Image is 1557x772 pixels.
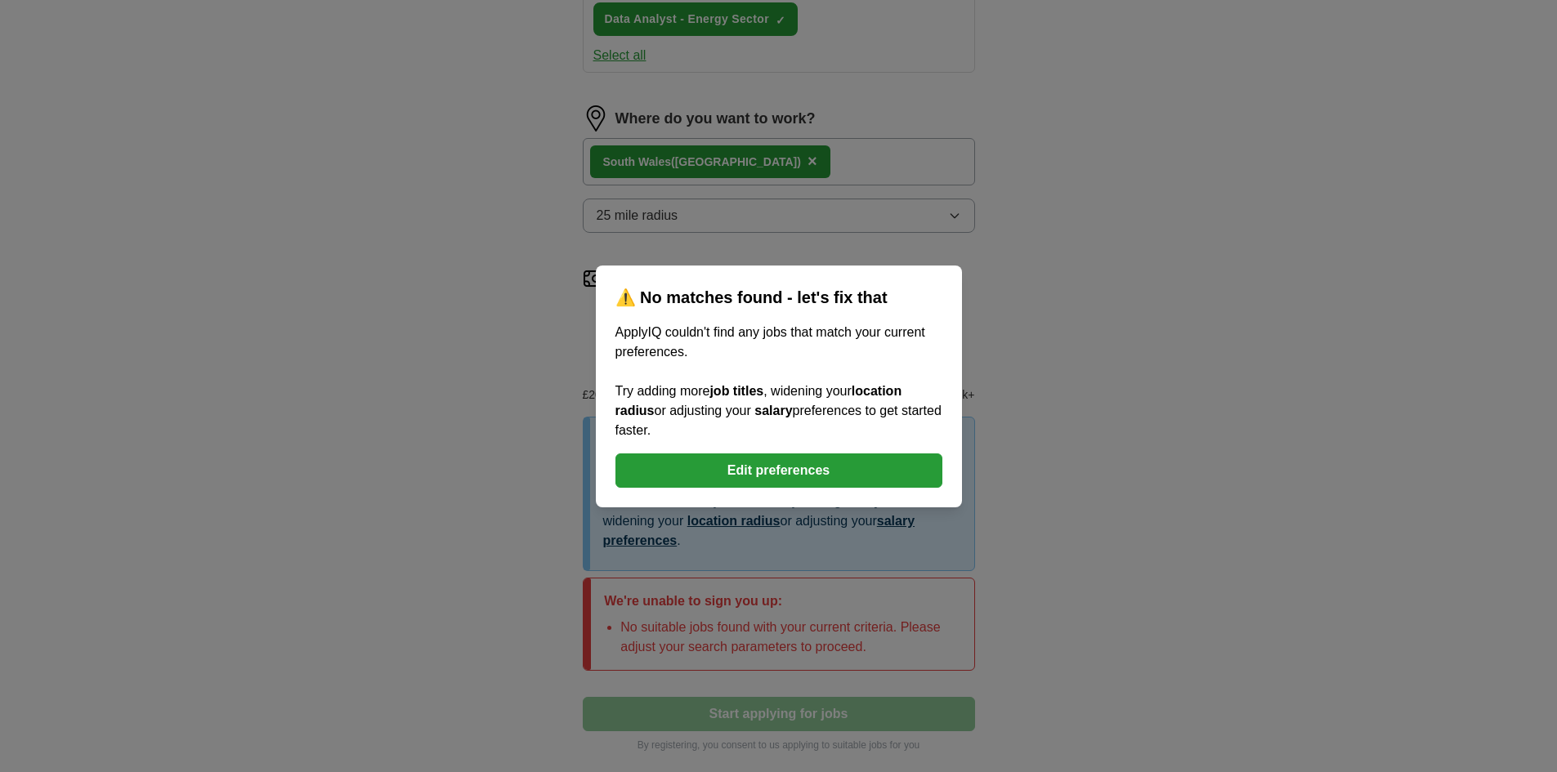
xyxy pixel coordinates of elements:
b: location radius [615,384,902,417]
b: job titles [709,384,763,398]
button: Edit preferences [615,453,942,488]
b: salary [754,404,792,417]
span: ⚠️ No matches found - let's fix that [615,288,888,306]
span: ApplyIQ couldn't find any jobs that match your current preferences. Try adding more , widening yo... [615,325,942,437]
